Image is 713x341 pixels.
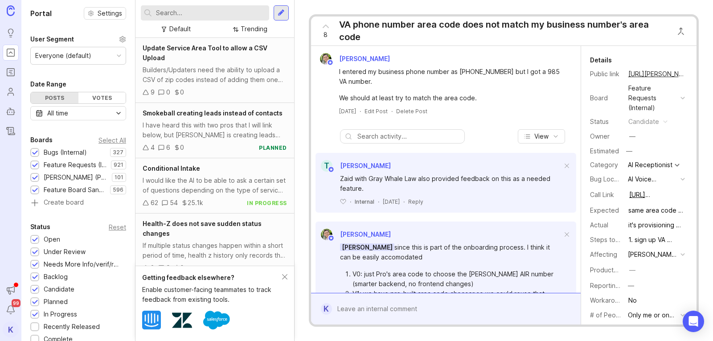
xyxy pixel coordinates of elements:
[135,214,294,279] a: Health-Z does not save sudden status changesIf multiple status changes happen within a short peri...
[320,53,332,65] img: Aaron Lee
[151,263,155,273] div: 8
[321,160,332,172] div: T
[628,281,634,291] div: —
[355,198,374,205] div: Internal
[135,103,294,158] a: Smokeball creating leads instead of contactsI have heard this with two pros that I will link belo...
[3,282,19,298] button: Announcements
[3,123,19,139] a: Changelog
[590,266,637,274] label: ProductboardID
[3,103,19,119] a: Autopilot
[44,185,106,195] div: Feature Board Sandbox [DATE]
[31,92,78,103] div: Posts
[180,87,184,97] div: 0
[623,145,635,157] div: —
[252,264,287,272] div: candidate
[590,175,629,183] label: Bug Location
[143,44,267,62] span: Update Service Area Tool to allow a CSV Upload
[151,143,155,152] div: 4
[360,107,361,115] div: ·
[590,191,614,198] label: Call Link
[315,53,397,65] a: Aaron Lee[PERSON_NAME]
[518,129,565,144] button: View
[534,132,549,141] span: View
[628,162,672,168] div: AI Receptionist
[626,205,686,216] button: Expected
[590,69,621,79] div: Public link
[44,309,77,319] div: In Progress
[170,198,178,208] div: 54
[316,229,391,240] a: Aaron Lee[PERSON_NAME]
[3,84,19,100] a: Users
[627,264,638,276] button: ProductboardID
[30,79,66,90] div: Date Range
[84,7,126,20] button: Settings
[180,263,184,273] div: 0
[339,108,356,115] time: [DATE]
[378,198,379,205] div: ·
[143,120,287,140] div: I have heard this with two pros that I will link below, but [PERSON_NAME] is creating leads and n...
[44,247,86,257] div: Under Review
[628,310,677,320] div: Only me or one pro
[78,92,126,103] div: Votes
[44,173,107,182] div: [PERSON_NAME] (Public)
[628,296,637,305] div: No
[339,107,356,115] a: [DATE]
[628,220,684,230] div: it's provisioning a different area code VAPI number
[143,109,283,117] span: Smokeball creating leads instead of contacts
[135,38,294,103] a: Update Service Area Tool to allow a CSV UploadBuilders/Updaters need the ability to upload a CSV ...
[396,107,427,115] div: Delete Post
[135,158,294,214] a: Conditional IntakeI would like the AI to be able to ask a certain set of questions depending on t...
[180,143,184,152] div: 0
[340,162,391,169] span: [PERSON_NAME]
[47,108,68,118] div: All time
[590,148,619,154] div: Estimated
[7,5,15,16] img: Canny Home
[143,220,262,237] span: Health-Z does not save sudden status changes
[30,222,50,232] div: Status
[327,59,333,66] img: member badge
[44,160,107,170] div: Feature Requests (Internal)
[44,284,74,294] div: Candidate
[113,186,123,193] p: 596
[3,302,19,318] button: Notifications
[98,138,126,143] div: Select All
[3,64,19,80] a: Roadmaps
[30,34,74,45] div: User Segment
[109,225,126,230] div: Reset
[151,198,158,208] div: 62
[44,322,100,332] div: Recently Released
[44,259,122,269] div: Needs More Info/verif/repro
[203,307,230,333] img: Salesforce logo
[626,234,686,246] button: Steps to Reproduce
[339,93,563,103] div: We should at least try to match the area code.
[340,243,394,251] span: [PERSON_NAME]
[590,93,621,103] div: Board
[321,303,332,315] div: K
[35,51,91,61] div: Everyone (default)
[188,198,203,208] div: 25.1k
[590,117,621,127] div: Status
[590,236,651,243] label: Steps to Reproduce
[142,285,282,304] div: Enable customer-facing teammates to track feedback from existing tools.
[321,229,332,240] img: Aaron Lee
[114,161,123,168] p: 921
[383,198,400,205] time: [DATE]
[590,251,617,258] label: Affecting
[626,295,639,306] button: Workaround
[352,289,562,299] li: V1: we have pre-built area code chooser so we could reuse that
[628,205,684,215] div: same area code as my business number
[627,189,684,201] button: Call Link
[328,235,334,242] img: member badge
[166,263,170,273] div: 9
[672,22,690,40] button: Close button
[44,234,60,244] div: Open
[142,311,161,329] img: Intercom logo
[3,321,19,337] button: K
[365,107,388,115] div: Edit Post
[590,55,612,66] div: Details
[628,250,677,259] div: [PERSON_NAME] - Single (Internal)
[626,219,686,231] button: Actual
[590,131,621,141] div: Owner
[98,9,122,18] span: Settings
[339,18,668,43] div: VA phone number area code does not match my business number's area code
